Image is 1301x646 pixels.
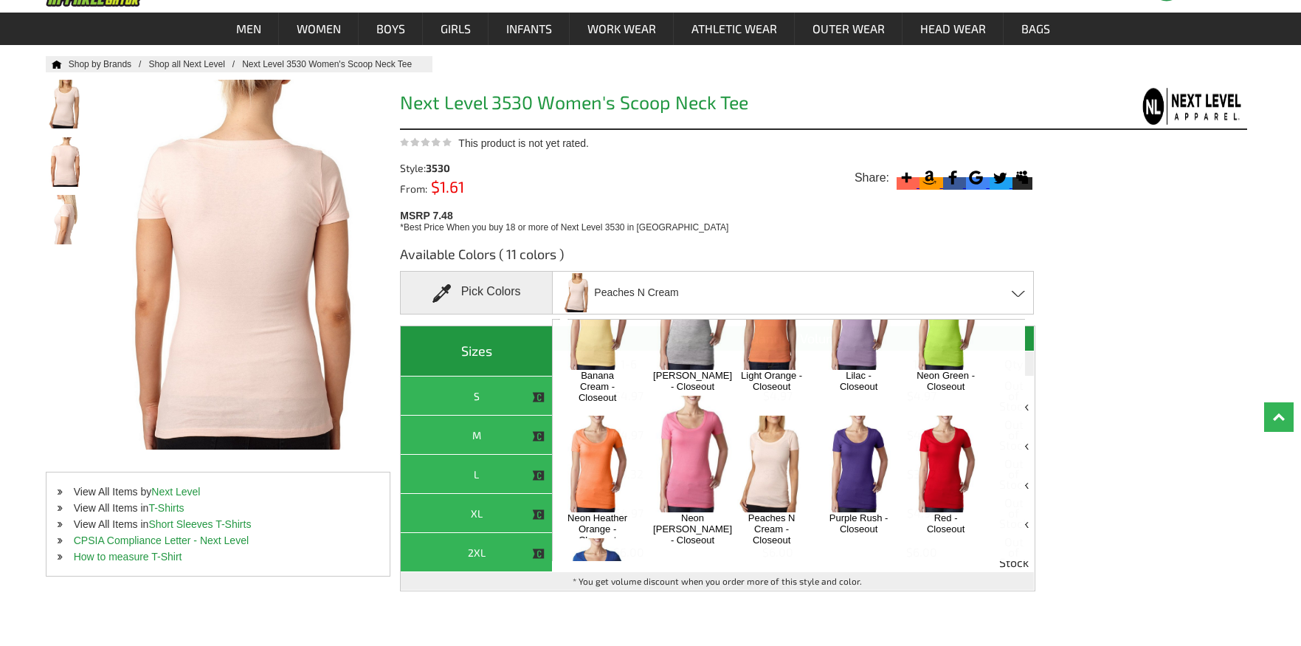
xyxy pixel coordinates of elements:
[280,13,358,45] a: Women
[400,222,728,233] span: *Best Price When you buy 18 or more of Next Level 3530 in [GEOGRAPHIC_DATA]
[733,416,810,512] img: Peaches N Cream
[914,370,977,392] a: Neon Green - Closeout
[401,494,553,533] th: XL
[242,59,427,69] a: Next Level 3530 Women's Scoop Neck Tee
[997,537,1030,568] span: Out of Stock
[919,168,939,188] svg: Amazon
[907,272,984,369] img: Neon Green
[827,512,890,535] a: Purple Rush - Closeout
[646,396,739,513] img: Neon Heather Pink
[532,508,545,521] img: This item is CLOSEOUT!
[400,206,1041,234] div: MSRP 7.48
[559,416,636,512] img: Neon Heather Orange
[401,533,553,572] th: 2XL
[151,486,200,498] a: Next Level
[532,391,545,404] img: This item is CLOSEOUT!
[733,272,810,369] img: Light Orange
[400,137,452,147] img: This product is not yet rated.
[359,13,422,45] a: Boys
[46,500,390,516] li: View All Items in
[424,13,488,45] a: Girls
[74,535,249,546] a: CPSIA Compliance Letter - Next Level
[653,512,732,546] a: Neon [PERSON_NAME] - Closeout
[796,13,902,45] a: Outer Wear
[820,272,897,369] img: Lilac
[653,370,732,392] a: [PERSON_NAME] - Closeout
[594,280,678,306] span: Peaches N Cream
[46,516,390,532] li: View All Items in
[532,547,545,560] img: This item is CLOSEOUT!
[907,416,984,512] img: Red
[400,93,1035,116] h1: Next Level 3530 Women's Scoop Neck Tee
[401,416,553,455] th: M
[148,502,184,514] a: T-Shirts
[943,168,963,188] svg: Facebook
[1012,168,1032,188] svg: Myspace
[458,137,589,149] span: This product is not yet rated.
[426,162,450,174] span: 3530
[897,168,917,188] svg: More
[740,512,803,546] a: Peaches N Cream - Closeout
[990,168,1010,188] svg: Twitter
[855,171,889,185] span: Share:
[566,512,629,546] a: Neon Heather Orange - Closeout
[559,272,636,369] img: Banana Cream
[1264,402,1294,432] a: Top
[914,512,977,535] a: Red - Closeout
[966,168,986,188] svg: Google Bookmark
[489,13,569,45] a: Infants
[401,326,553,377] th: Sizes
[559,538,636,635] img: Royal
[1136,87,1247,125] img: Next Level
[46,80,85,128] img: Next Level 3530 Women's Scoop Neck Tee
[562,273,593,312] img: next-level_3530_peachesncream.jpg
[532,469,545,482] img: This item is CLOSEOUT!
[74,551,182,563] a: How to measure T-Shirt
[820,416,897,512] img: Purple Rush
[401,572,1035,591] td: * You get volume discount when you order more of this style and color.
[46,195,85,244] img: Next Level 3530 Women's Scoop Neck Tee
[427,177,464,196] span: $1.61
[148,59,242,69] a: Shop all Next Level
[219,13,278,45] a: Men
[401,455,553,494] th: L
[827,370,890,392] a: Lilac - Closeout
[400,271,553,315] div: Pick Colors
[674,13,794,45] a: Athletic Wear
[148,518,251,530] a: Short Sleeves T-Shirts
[46,137,85,187] img: Next Level 3530 Women's Scoop Neck Tee
[69,59,149,69] a: Shop by Brands
[903,13,1003,45] a: Head Wear
[532,430,545,443] img: This item is CLOSEOUT!
[400,163,560,173] div: Style:
[46,60,62,69] a: Home
[740,370,803,392] a: Light Orange - Closeout
[400,181,560,194] div: From:
[400,245,1035,271] h3: Available Colors ( 11 colors )
[401,377,553,416] th: S
[566,370,629,403] a: Banana Cream - Closeout
[46,484,390,500] li: View All Items by
[570,13,673,45] a: Work Wear
[1004,13,1067,45] a: Bags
